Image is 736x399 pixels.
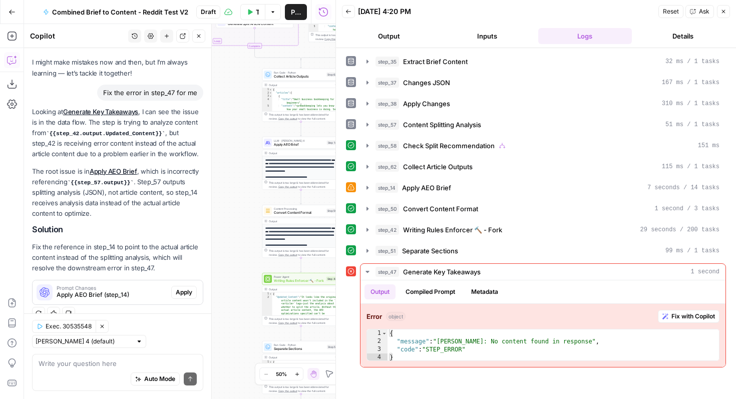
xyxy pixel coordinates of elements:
span: Content Processing [274,207,324,211]
span: Collect Article Outputs [403,162,473,172]
div: Fix the error in step_47 for me [97,85,203,101]
span: step_50 [376,204,399,214]
span: object [386,312,406,321]
button: 29 seconds / 200 tasks [360,222,725,238]
g: Edge from step_14 to step_50 [300,190,302,204]
a: Apply AEO Brief [90,167,137,175]
div: Copilot [30,31,125,41]
button: 167 ms / 1 tasks [360,75,725,91]
span: Convert Content Format [274,210,324,215]
span: step_14 [376,183,398,193]
div: 4 [367,353,388,361]
div: Step 42 [326,277,338,281]
span: Separate Sections [402,246,458,256]
span: Copy the output [278,185,297,188]
span: Combined Brief to Content - Reddit Test V2 [52,7,188,17]
button: Inputs [440,28,534,44]
p: Fix the reference in step_14 to point to the actual article content instead of the splitting anal... [32,242,203,273]
span: Generate Key Takeaways [403,267,481,277]
span: 7 seconds / 14 tasks [647,183,719,192]
span: 32 ms / 1 tasks [665,57,719,66]
span: Fix with Copilot [671,312,715,321]
span: step_47 [376,267,399,277]
span: Generate Split Article Content [228,22,278,27]
span: Apply AEO Brief (step_14) [57,290,167,299]
div: 2 [262,92,272,95]
div: Power AgentWriting Rules Enforcer 🔨 - ForkStep 42Output{ "Updated_Content":"It looks like the ori... [262,273,340,326]
span: Toggle code folding, rows 1 through 3 [269,360,272,364]
span: Auto Mode [144,374,175,383]
button: Details [636,28,730,44]
div: 4 [262,98,272,105]
g: Edge from step_62 to step_14 [300,122,302,136]
div: Step 50 [326,209,337,213]
button: 1 second / 3 tasks [360,201,725,217]
span: step_62 [376,162,399,172]
div: Run Code · PythonSeparate SectionsStep 51Output{ "introduction":"It looks like the original artic... [262,341,340,394]
span: Publish [291,7,301,17]
button: 51 ms / 1 tasks [360,117,725,133]
button: Logs [538,28,632,44]
code: {{step_57.output}} [68,180,134,186]
g: Edge from step_50 to step_42 [300,258,302,272]
button: Combined Brief to Content - Reddit Test V2 [37,4,194,20]
button: Apply [171,286,197,299]
span: Toggle code folding, rows 1 through 8 [269,88,272,92]
span: step_58 [376,141,399,151]
span: Convert Content Format [403,204,478,214]
span: 1 second / 3 tasks [654,204,719,213]
div: This output is too large & has been abbreviated for review. to view the full content. [269,113,337,121]
span: Separate Sections [274,346,325,351]
div: 2 [367,337,388,345]
g: Edge from step_58-conditional-end to step_62 [300,59,302,69]
span: step_42 [376,225,399,235]
div: 1 [262,292,272,296]
span: Extract Brief Content [403,57,468,67]
div: 1 [262,88,272,92]
div: 1 [262,360,272,364]
span: 51 ms / 1 tasks [665,120,719,129]
button: 310 ms / 1 tasks [360,96,725,112]
div: Output [269,219,332,223]
div: Complete [216,43,293,49]
span: 310 ms / 1 tasks [662,99,719,108]
button: 32 ms / 1 tasks [360,54,725,70]
button: Output [364,284,396,299]
div: 1 second [360,280,725,367]
span: Apply AEO Brief [402,183,451,193]
div: 1 [367,329,388,337]
button: 7 seconds / 14 tasks [360,180,725,196]
div: Run Code · PythonCollect Article OutputsStep 62Output{ "articles":[ { "title":"Small business boo... [262,69,340,122]
span: Toggle code folding, rows 2 through 7 [269,92,272,95]
div: This output is too large & has been abbreviated for review. to view the full content. [269,181,337,189]
div: Output [269,355,332,359]
span: Copy the output [278,253,297,256]
span: Writing Rules Enforcer 🔨 - Fork [403,225,502,235]
span: Copy the output [278,321,297,324]
span: Apply AEO Brief [274,142,325,147]
button: Auto Mode [131,372,180,385]
span: 167 ms / 1 tasks [662,78,719,87]
p: I might make mistakes now and then, but I’m always learning — let’s tackle it together! [32,57,203,78]
span: 151 ms [698,141,719,150]
span: Toggle code folding, rows 3 through 6 [269,95,272,98]
g: Edge from step_59-iteration-end to step_58-conditional-end [255,49,301,60]
span: Writing Rules Enforcer 🔨 - Fork [274,278,324,283]
span: Run Code · Python [274,71,324,75]
span: Run Code · Python [274,343,325,347]
span: 1 second [690,267,719,276]
span: Check Split Recommendation [403,141,495,151]
div: Complete [247,43,262,49]
button: Fix with Copilot [658,310,719,323]
span: Apply Changes [403,99,450,109]
span: step_37 [376,78,399,88]
g: Edge from step_42 to step_51 [300,326,302,340]
div: 3 [262,95,272,98]
button: Ask [685,5,714,18]
span: LLM · [PERSON_NAME] 4 [274,139,325,143]
span: Exec. 30535548 [46,322,92,331]
span: step_38 [376,99,399,109]
div: Output [269,151,332,155]
img: o3r9yhbrn24ooq0tey3lueqptmfj [265,208,270,213]
span: 50% [276,370,287,378]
